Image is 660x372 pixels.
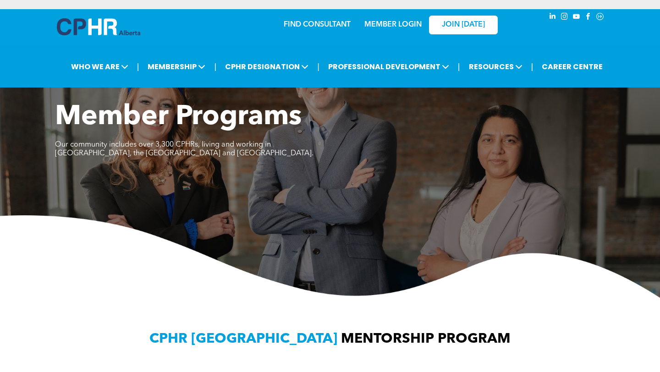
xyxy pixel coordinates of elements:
a: MEMBER LOGIN [364,21,422,28]
a: CAREER CENTRE [539,58,605,75]
a: linkedin [547,11,557,24]
li: | [317,57,319,76]
li: | [137,57,139,76]
span: CPHR DESIGNATION [222,58,311,75]
span: RESOURCES [466,58,525,75]
span: JOIN [DATE] [442,21,485,29]
a: youtube [571,11,581,24]
span: MENTORSHIP PROGRAM [341,332,511,346]
span: Member Programs [55,104,302,131]
span: PROFESSIONAL DEVELOPMENT [325,58,452,75]
li: | [214,57,216,76]
li: | [531,57,533,76]
a: facebook [583,11,593,24]
span: Our community includes over 3,300 CPHRs, living and working in [GEOGRAPHIC_DATA], the [GEOGRAPHIC... [55,141,313,157]
a: Social network [595,11,605,24]
span: WHO WE ARE [68,58,131,75]
a: instagram [559,11,569,24]
a: JOIN [DATE] [429,16,498,34]
img: A blue and white logo for cp alberta [57,18,140,35]
span: MEMBERSHIP [145,58,208,75]
li: | [458,57,460,76]
span: CPHR [GEOGRAPHIC_DATA] [149,332,337,346]
a: FIND CONSULTANT [284,21,351,28]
